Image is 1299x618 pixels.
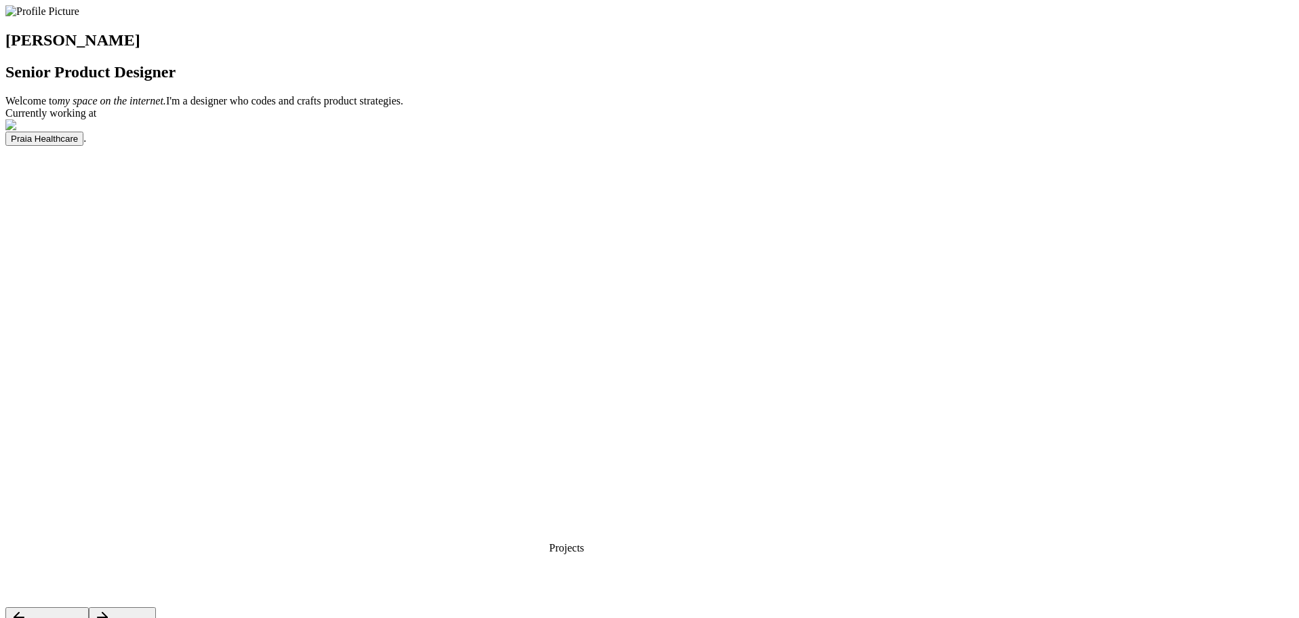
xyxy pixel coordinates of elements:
[5,132,83,144] a: Praia Healthcare
[5,63,1294,81] h2: Senior Product Designer
[5,119,75,132] img: hidden image
[5,31,1294,50] h1: [PERSON_NAME]
[5,132,83,146] button: Praia Healthcare
[5,95,1294,144] span: Welcome to I'm a designer who codes and crafts product strategies. Currently working at .
[5,5,79,18] img: Profile Picture
[549,542,584,554] span: Projects
[57,95,165,107] em: my space on the internet.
